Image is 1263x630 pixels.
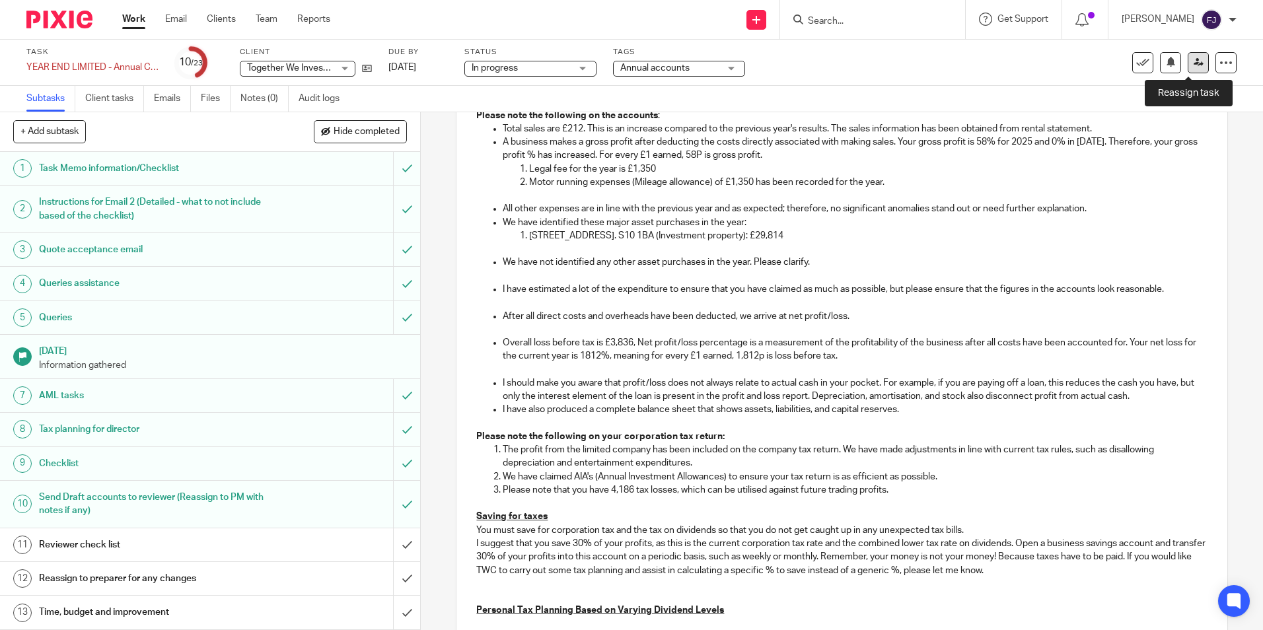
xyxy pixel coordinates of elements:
[39,359,408,372] p: Information gathered
[314,120,407,143] button: Hide completed
[13,120,86,143] button: + Add subtask
[529,162,1207,176] p: Legal fee for the year is £1,350
[39,535,266,555] h1: Reviewer check list
[240,47,372,57] label: Client
[297,13,330,26] a: Reports
[39,602,266,622] h1: Time, budget and improvement
[39,240,266,260] h1: Quote acceptance email
[476,524,1207,537] p: You must save for corporation tax and the tax on dividends so that you do not get caught up in an...
[39,273,266,293] h1: Queries assistance
[503,122,1207,135] p: Total sales are £212. This is an increase compared to the previous year's results. The sales info...
[85,86,144,112] a: Client tasks
[503,202,1207,215] p: All other expenses are in line with the previous year and as expected; therefore, no significant ...
[503,256,1207,269] p: We have not identified any other asset purchases in the year. Please clarify.
[201,86,231,112] a: Files
[154,86,191,112] a: Emails
[807,16,925,28] input: Search
[39,192,266,226] h1: Instructions for Email 2 (Detailed - what to not include based of the checklist)
[39,454,266,473] h1: Checklist
[39,308,266,328] h1: Queries
[472,63,518,73] span: In progress
[13,386,32,405] div: 7
[39,386,266,405] h1: AML tasks
[503,443,1207,470] p: The profit from the limited company has been included on the company tax return. We have made adj...
[464,47,596,57] label: Status
[26,61,159,74] div: YEAR END LIMITED - Annual COMPANY accounts and CT600 return
[39,419,266,439] h1: Tax planning for director
[476,606,724,615] u: Personal Tax Planning Based on Varying Dividend Levels
[39,341,408,358] h1: [DATE]
[476,111,658,120] strong: Please note the following on the accounts
[13,275,32,293] div: 4
[529,229,1207,242] p: [STREET_ADDRESS]. S10 1BA (Investment property): £29,814
[13,569,32,588] div: 12
[26,11,92,28] img: Pixie
[165,13,187,26] a: Email
[503,403,1207,416] p: I have also produced a complete balance sheet that shows assets, liabilities, and capital reserves.
[503,483,1207,497] p: Please note that you have 4,186 tax losses, which can be utilised against future trading profits.
[1201,9,1222,30] img: svg%3E
[13,308,32,327] div: 5
[39,158,266,178] h1: Task Memo information/Checklist
[13,240,32,259] div: 3
[503,135,1207,162] p: A business makes a gross profit after deducting the costs directly associated with making sales. ...
[503,216,1207,229] p: We have identified these major asset purchases in the year:
[39,487,266,521] h1: Send Draft accounts to reviewer (Reassign to PM with notes if any)
[503,310,1207,323] p: After all direct costs and overheads have been deducted, we arrive at net profit/loss.
[13,200,32,219] div: 2
[122,13,145,26] a: Work
[13,420,32,438] div: 8
[179,55,203,70] div: 10
[476,537,1207,577] p: I suggest that you save 30% of your profits, as this is the current corporation tax rate and the ...
[299,86,349,112] a: Audit logs
[256,13,277,26] a: Team
[207,13,236,26] a: Clients
[39,569,266,588] h1: Reassign to preparer for any changes
[503,336,1207,363] p: Overall loss before tax is £3,836, Net profit/loss percentage is a measurement of the profitabili...
[613,47,745,57] label: Tags
[476,109,1207,122] p: :
[13,159,32,178] div: 1
[240,86,289,112] a: Notes (0)
[503,376,1207,403] p: I should make you aware that profit/loss does not always relate to actual cash in your pocket. Fo...
[1122,13,1194,26] p: [PERSON_NAME]
[334,127,400,137] span: Hide completed
[529,176,1207,189] p: Motor running expenses (Mileage allowance) of £1,350 has been recorded for the year.
[503,283,1207,296] p: I have estimated a lot of the expenditure to ensure that you have claimed as much as possible, bu...
[476,432,725,441] strong: Please note the following on your corporation tax return:
[26,47,159,57] label: Task
[13,454,32,473] div: 9
[997,15,1048,24] span: Get Support
[191,59,203,67] small: /23
[503,470,1207,483] p: We have claimed AIA's (Annual Investment Allowances) to ensure your tax return is as efficient as...
[26,86,75,112] a: Subtasks
[388,47,448,57] label: Due by
[13,536,32,554] div: 11
[476,512,548,521] u: Saving for taxes
[13,495,32,513] div: 10
[13,604,32,622] div: 13
[388,63,416,72] span: [DATE]
[620,63,690,73] span: Annual accounts
[247,63,359,73] span: Together We Invest Limited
